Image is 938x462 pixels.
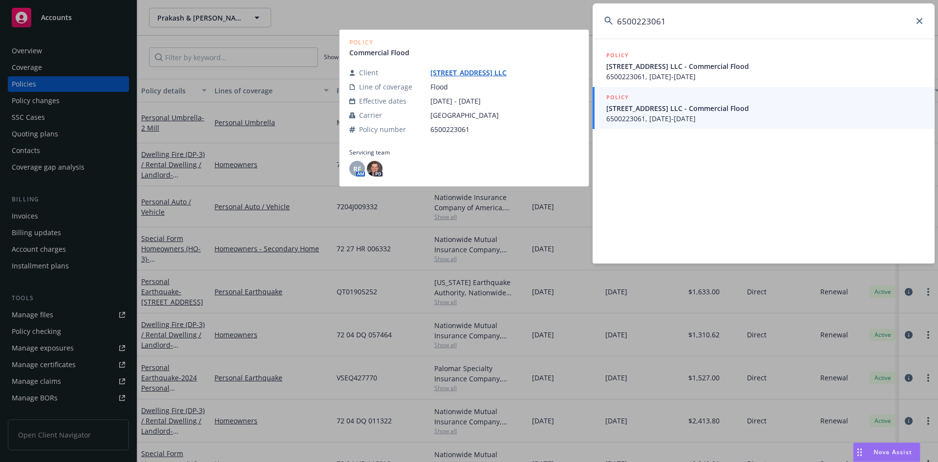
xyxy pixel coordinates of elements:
[606,50,629,60] h5: POLICY
[606,103,923,113] span: [STREET_ADDRESS] LLC - Commercial Flood
[853,443,866,462] div: Drag to move
[874,448,912,456] span: Nova Assist
[606,92,629,102] h5: POLICY
[593,87,935,129] a: POLICY[STREET_ADDRESS] LLC - Commercial Flood6500223061, [DATE]-[DATE]
[593,3,935,39] input: Search...
[606,61,923,71] span: [STREET_ADDRESS] LLC - Commercial Flood
[606,71,923,82] span: 6500223061, [DATE]-[DATE]
[606,113,923,124] span: 6500223061, [DATE]-[DATE]
[853,442,920,462] button: Nova Assist
[593,45,935,87] a: POLICY[STREET_ADDRESS] LLC - Commercial Flood6500223061, [DATE]-[DATE]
